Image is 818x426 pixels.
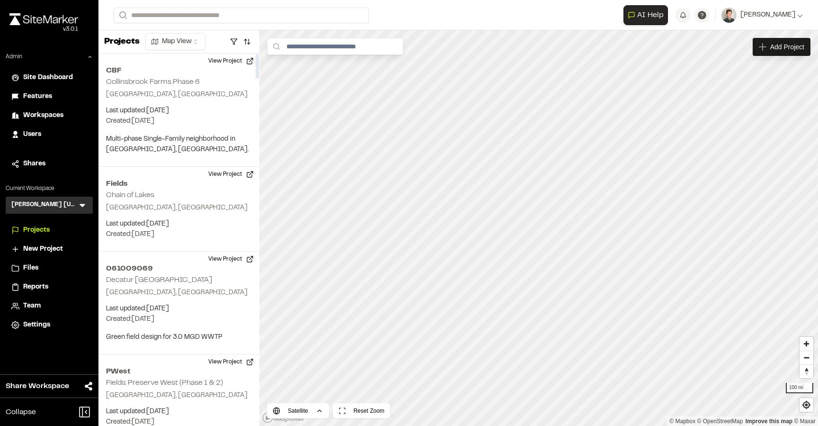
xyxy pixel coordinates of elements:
p: Admin [6,53,22,61]
p: Created: [DATE] [106,116,252,127]
h3: [PERSON_NAME] [US_STATE] [11,200,78,210]
span: Projects [23,225,50,236]
button: View Project [203,54,259,69]
h2: Fields: Preserve West (Phase 1 & 2) [106,380,223,386]
p: Green field design for 3.0 MGD WWTP [106,332,252,343]
h2: Chain of Lakes [106,192,154,199]
span: Users [23,129,41,140]
p: Last updated: [DATE] [106,304,252,314]
span: Team [23,301,41,311]
a: Mapbox [669,418,695,425]
a: OpenStreetMap [697,418,743,425]
p: [GEOGRAPHIC_DATA], [GEOGRAPHIC_DATA] [106,203,252,213]
span: Settings [23,320,50,330]
div: 100 mi [786,383,813,393]
button: Zoom out [800,351,813,364]
p: Multi-phase Single-Family neighborhood in [GEOGRAPHIC_DATA], [GEOGRAPHIC_DATA]. [106,134,252,155]
button: [PERSON_NAME] [721,8,803,23]
canvas: Map [259,30,818,426]
button: Reset Zoom [333,403,390,418]
img: User [721,8,737,23]
div: Open AI Assistant [623,5,672,25]
button: View Project [203,252,259,267]
span: Reports [23,282,48,292]
p: Last updated: [DATE] [106,106,252,116]
span: New Project [23,244,63,254]
p: Last updated: [DATE] [106,219,252,229]
div: Oh geez...please don't... [9,25,78,34]
p: Created: [DATE] [106,229,252,240]
h2: CBF [106,65,252,76]
a: Users [11,129,87,140]
h2: Collinsbrook Farms Phase 6 [106,79,200,85]
button: Open AI Assistant [623,5,668,25]
span: [PERSON_NAME] [740,10,795,20]
a: Files [11,263,87,273]
h2: 061009069 [106,263,252,274]
a: Projects [11,225,87,236]
p: Last updated: [DATE] [106,407,252,417]
button: Search [114,8,131,23]
a: Mapbox logo [262,412,304,423]
button: Satellite [267,403,329,418]
button: Find my location [800,398,813,412]
button: View Project [203,354,259,370]
span: Reset bearing to north [800,365,813,378]
button: Reset bearing to north [800,364,813,378]
h2: Decatur [GEOGRAPHIC_DATA] [106,277,212,283]
a: Site Dashboard [11,73,87,83]
a: New Project [11,244,87,254]
span: Share Workspace [6,381,69,392]
p: [GEOGRAPHIC_DATA], [GEOGRAPHIC_DATA] [106,90,252,100]
span: Features [23,91,52,102]
a: Team [11,301,87,311]
h2: PWest [106,366,252,377]
h2: Fields [106,178,252,190]
p: [GEOGRAPHIC_DATA], [GEOGRAPHIC_DATA] [106,288,252,298]
span: Collapse [6,407,36,418]
a: Settings [11,320,87,330]
button: Zoom in [800,337,813,351]
a: Workspaces [11,110,87,121]
span: Workspaces [23,110,63,121]
p: [GEOGRAPHIC_DATA], [GEOGRAPHIC_DATA] [106,390,252,401]
span: Files [23,263,38,273]
p: Created: [DATE] [106,314,252,325]
button: View Project [203,167,259,182]
a: Map feedback [746,418,792,425]
span: Add Project [770,42,804,52]
a: Shares [11,159,87,169]
a: Maxar [794,418,816,425]
p: Projects [104,36,140,48]
span: Site Dashboard [23,73,73,83]
p: Current Workspace [6,184,93,193]
span: AI Help [637,9,664,21]
img: rebrand.png [9,13,78,25]
a: Reports [11,282,87,292]
span: Zoom out [800,351,813,364]
a: Features [11,91,87,102]
span: Shares [23,159,45,169]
